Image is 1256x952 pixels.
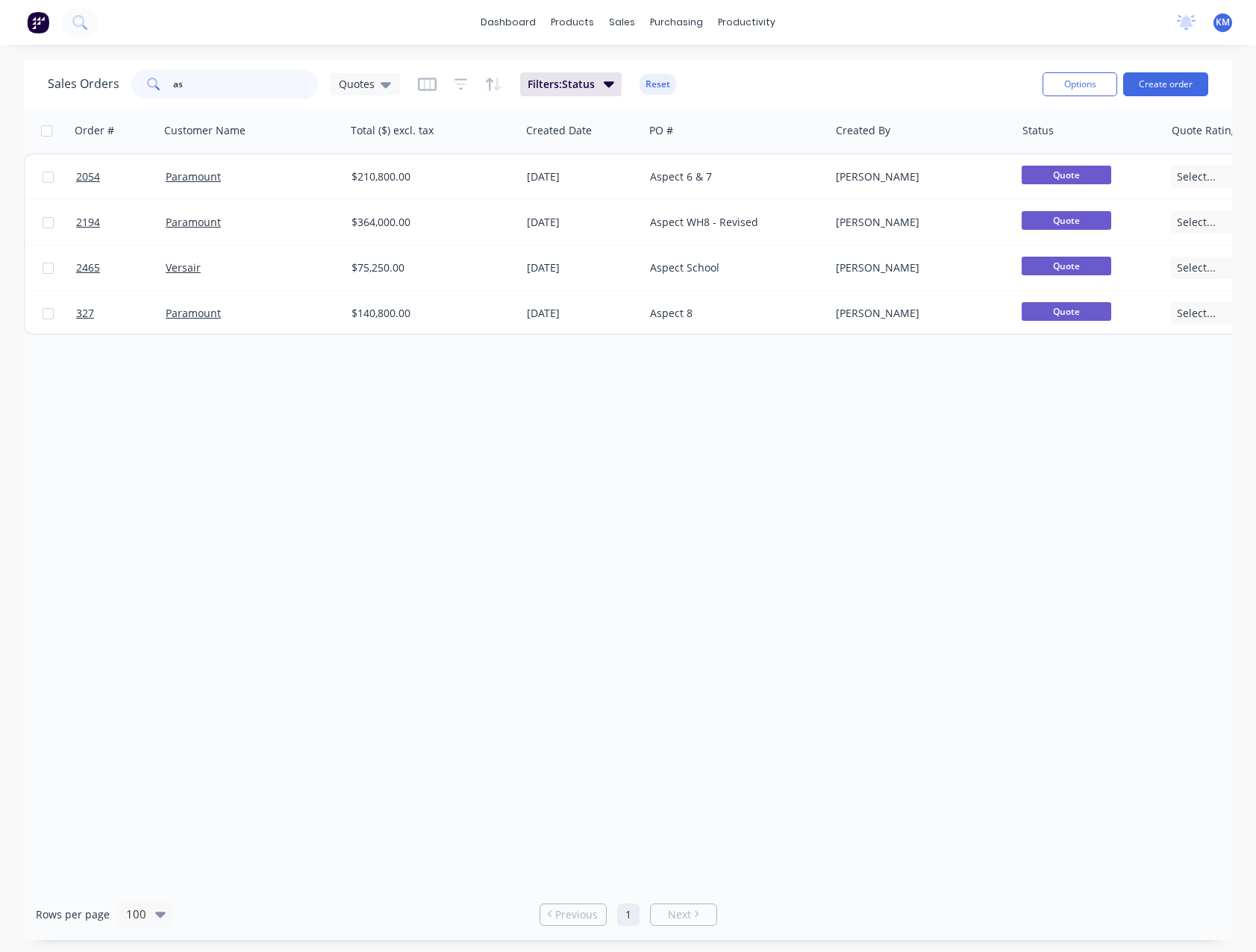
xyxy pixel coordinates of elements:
[27,11,49,34] img: Factory
[643,11,710,34] div: purchasing
[668,907,691,922] span: Next
[166,306,221,320] a: Paramount
[527,306,638,321] div: [DATE]
[1043,72,1117,96] button: Options
[1022,302,1111,321] span: Quote
[164,123,246,138] div: Customer Name
[1177,169,1216,184] span: Select...
[555,907,598,922] span: Previous
[352,306,507,321] div: $140,800.00
[651,907,716,922] a: Next page
[640,74,676,95] button: Reset
[173,69,319,99] input: Search...
[48,77,119,91] h1: Sales Orders
[1216,16,1230,29] span: KM
[836,123,890,138] div: Created By
[1022,257,1111,275] span: Quote
[1177,260,1216,275] span: Select...
[76,245,166,290] a: 2465
[836,260,1002,275] div: [PERSON_NAME]
[351,123,434,138] div: Total ($) excl. tax
[75,123,114,138] div: Order #
[520,72,622,96] button: Filters:Status
[166,260,201,275] a: Versair
[76,306,94,321] span: 327
[1022,123,1054,138] div: Status
[650,169,816,184] div: Aspect 6 & 7
[527,169,638,184] div: [DATE]
[1123,72,1208,96] button: Create order
[352,215,507,230] div: $364,000.00
[649,123,673,138] div: PO #
[352,260,507,275] div: $75,250.00
[36,907,110,922] span: Rows per page
[836,215,1002,230] div: [PERSON_NAME]
[76,154,166,199] a: 2054
[710,11,783,34] div: productivity
[543,11,602,34] div: products
[1177,306,1216,321] span: Select...
[76,291,166,336] a: 327
[76,260,100,275] span: 2465
[1022,166,1111,184] span: Quote
[650,306,816,321] div: Aspect 8
[1172,123,1237,138] div: Quote Rating
[836,306,1002,321] div: [PERSON_NAME]
[602,11,643,34] div: sales
[166,169,221,184] a: Paramount
[527,215,638,230] div: [DATE]
[473,11,543,34] a: dashboard
[339,76,375,92] span: Quotes
[76,200,166,245] a: 2194
[527,260,638,275] div: [DATE]
[528,77,595,92] span: Filters: Status
[540,907,606,922] a: Previous page
[836,169,1002,184] div: [PERSON_NAME]
[534,904,723,926] ul: Pagination
[166,215,221,229] a: Paramount
[650,260,816,275] div: Aspect School
[617,904,640,926] a: Page 1 is your current page
[1022,211,1111,230] span: Quote
[650,215,816,230] div: Aspect WH8 - Revised
[526,123,592,138] div: Created Date
[1177,215,1216,230] span: Select...
[76,169,100,184] span: 2054
[352,169,507,184] div: $210,800.00
[76,215,100,230] span: 2194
